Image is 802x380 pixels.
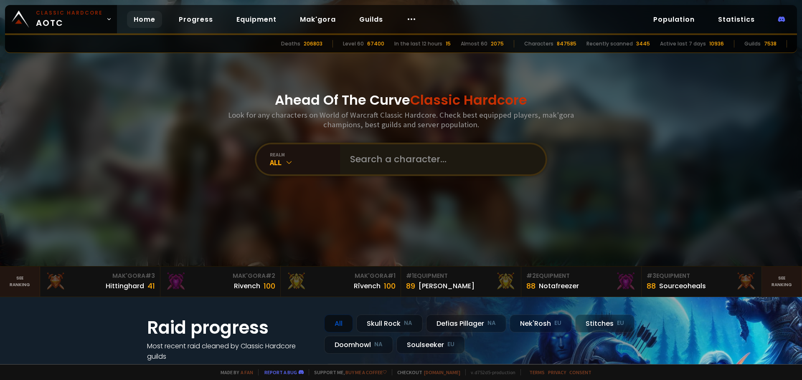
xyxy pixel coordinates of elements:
h4: Most recent raid cleaned by Classic Hardcore guilds [147,341,314,362]
div: Doomhowl [324,336,393,354]
div: Equipment [406,272,516,280]
a: See all progress [147,362,201,372]
div: Soulseeker [396,336,465,354]
div: 847585 [557,40,576,48]
div: 206803 [304,40,322,48]
a: Mak'Gora#1Rîvench100 [281,267,401,297]
a: Equipment [230,11,283,28]
span: Classic Hardcore [410,91,527,109]
div: Hittinghard [106,281,144,291]
h3: Look for any characters on World of Warcraft Classic Hardcore. Check best equipped players, mak'g... [225,110,577,129]
a: Progress [172,11,220,28]
small: NA [374,340,383,349]
div: 2075 [491,40,504,48]
div: 7538 [764,40,777,48]
span: # 1 [406,272,414,280]
div: 10936 [709,40,724,48]
a: Guilds [353,11,390,28]
div: 67400 [367,40,384,48]
div: All [270,158,340,167]
span: Checkout [392,369,460,375]
div: 100 [264,280,275,292]
div: Equipment [647,272,756,280]
small: NA [404,319,412,327]
span: # 3 [647,272,656,280]
div: Mak'Gora [286,272,396,280]
small: Classic Hardcore [36,9,103,17]
div: Stitches [575,315,634,332]
a: Terms [529,369,545,375]
div: Equipment [526,272,636,280]
h1: Ahead Of The Curve [275,90,527,110]
span: AOTC [36,9,103,29]
a: Buy me a coffee [345,369,387,375]
div: Sourceoheals [659,281,706,291]
a: Mak'Gora#2Rivench100 [160,267,281,297]
div: realm [270,151,340,158]
div: [PERSON_NAME] [419,281,475,291]
a: a fan [241,369,253,375]
a: Classic HardcoreAOTC [5,5,117,33]
div: Active last 7 days [660,40,706,48]
a: Mak'gora [293,11,343,28]
input: Search a character... [345,144,536,174]
span: v. d752d5 - production [465,369,515,375]
div: 88 [526,280,536,292]
div: 89 [406,280,415,292]
a: Privacy [548,369,566,375]
small: EU [554,319,561,327]
div: Mak'Gora [45,272,155,280]
div: All [324,315,353,332]
small: NA [487,319,496,327]
div: Mak'Gora [165,272,275,280]
a: Consent [569,369,591,375]
div: Notafreezer [539,281,579,291]
a: Population [647,11,701,28]
span: # 1 [388,272,396,280]
span: # 2 [526,272,536,280]
a: #3Equipment88Sourceoheals [642,267,762,297]
a: Mak'Gora#3Hittinghard41 [40,267,160,297]
div: Guilds [744,40,761,48]
div: Level 60 [343,40,364,48]
small: EU [447,340,454,349]
a: [DOMAIN_NAME] [424,369,460,375]
a: Seeranking [762,267,802,297]
span: Made by [216,369,253,375]
div: Skull Rock [356,315,423,332]
a: Statistics [711,11,761,28]
span: # 3 [145,272,155,280]
div: 15 [446,40,451,48]
div: 100 [384,280,396,292]
h1: Raid progress [147,315,314,341]
small: EU [617,319,624,327]
div: Defias Pillager [426,315,506,332]
div: Recently scanned [586,40,633,48]
div: Characters [524,40,553,48]
div: Almost 60 [461,40,487,48]
span: Support me, [309,369,387,375]
a: Report a bug [264,369,297,375]
div: Deaths [281,40,300,48]
div: 41 [147,280,155,292]
div: Rîvench [354,281,381,291]
a: Home [127,11,162,28]
div: 3445 [636,40,650,48]
div: Nek'Rosh [510,315,572,332]
div: 88 [647,280,656,292]
a: #1Equipment89[PERSON_NAME] [401,267,521,297]
div: In the last 12 hours [394,40,442,48]
div: Rivench [234,281,260,291]
span: # 2 [266,272,275,280]
a: #2Equipment88Notafreezer [521,267,642,297]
